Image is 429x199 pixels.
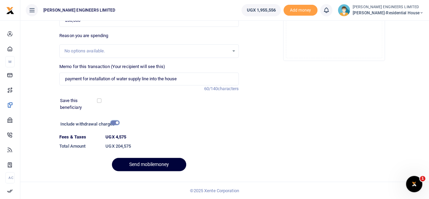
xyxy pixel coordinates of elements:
[338,4,424,16] a: profile-user [PERSON_NAME] ENGINEERS LIMITED [PERSON_NAME]-Residential House
[105,144,239,149] h6: UGX 204,575
[204,86,218,91] span: 60/140
[59,144,100,149] h6: Total Amount
[5,172,15,183] li: Ac
[6,7,14,13] a: logo-small logo-large logo-large
[239,4,283,16] li: Wallet ballance
[241,4,280,16] a: UGX 1,955,556
[284,7,317,12] a: Add money
[60,97,98,111] label: Save this beneficiary
[59,63,165,70] label: Memo for this transaction (Your recipient will see this)
[105,134,126,140] label: UGX 4,575
[59,32,108,39] label: Reason you are spending
[112,158,186,171] button: Send mobilemoney
[284,5,317,16] li: Toup your wallet
[353,4,424,10] small: [PERSON_NAME] ENGINEERS LIMITED
[353,10,424,16] span: [PERSON_NAME]-Residential House
[59,72,239,85] input: Enter extra information
[64,48,229,54] div: No options available.
[6,6,14,15] img: logo-small
[5,56,15,67] li: M
[420,176,425,181] span: 1
[57,134,103,140] dt: Fees & Taxes
[338,4,350,16] img: profile-user
[284,5,317,16] span: Add money
[41,7,118,13] span: [PERSON_NAME] ENGINEERS LIMITED
[60,121,116,127] h6: Include withdrawal charges
[406,176,422,192] iframe: Intercom live chat
[218,86,239,91] span: characters
[247,7,275,14] span: UGX 1,955,556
